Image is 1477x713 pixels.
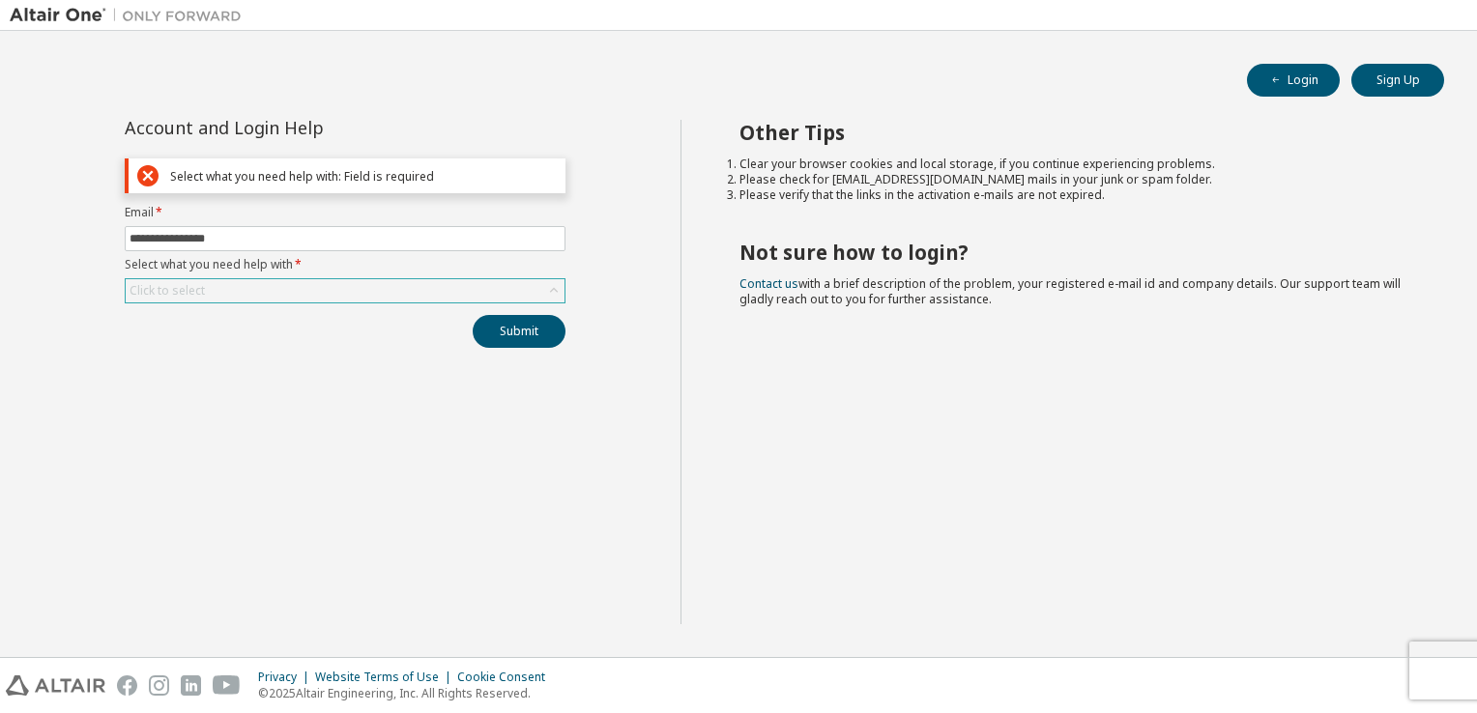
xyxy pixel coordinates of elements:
span: with a brief description of the problem, your registered e-mail id and company details. Our suppo... [739,275,1401,307]
div: Click to select [126,279,565,302]
img: Altair One [10,6,251,25]
li: Clear your browser cookies and local storage, if you continue experiencing problems. [739,157,1410,172]
img: facebook.svg [117,675,137,696]
div: Select what you need help with: Field is required [170,169,557,184]
div: Cookie Consent [457,670,557,685]
p: © 2025 Altair Engineering, Inc. All Rights Reserved. [258,685,557,701]
h2: Other Tips [739,120,1410,145]
div: Privacy [258,670,315,685]
div: Account and Login Help [125,120,478,135]
h2: Not sure how to login? [739,240,1410,265]
li: Please check for [EMAIL_ADDRESS][DOMAIN_NAME] mails in your junk or spam folder. [739,172,1410,187]
label: Email [125,205,565,220]
label: Select what you need help with [125,257,565,272]
button: Login [1247,64,1340,97]
img: youtube.svg [213,675,241,696]
div: Click to select [130,283,205,299]
img: instagram.svg [149,675,169,696]
img: linkedin.svg [181,675,201,696]
img: altair_logo.svg [6,675,105,696]
button: Sign Up [1351,64,1444,97]
button: Submit [473,315,565,348]
div: Website Terms of Use [315,670,457,685]
li: Please verify that the links in the activation e-mails are not expired. [739,187,1410,203]
a: Contact us [739,275,798,292]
